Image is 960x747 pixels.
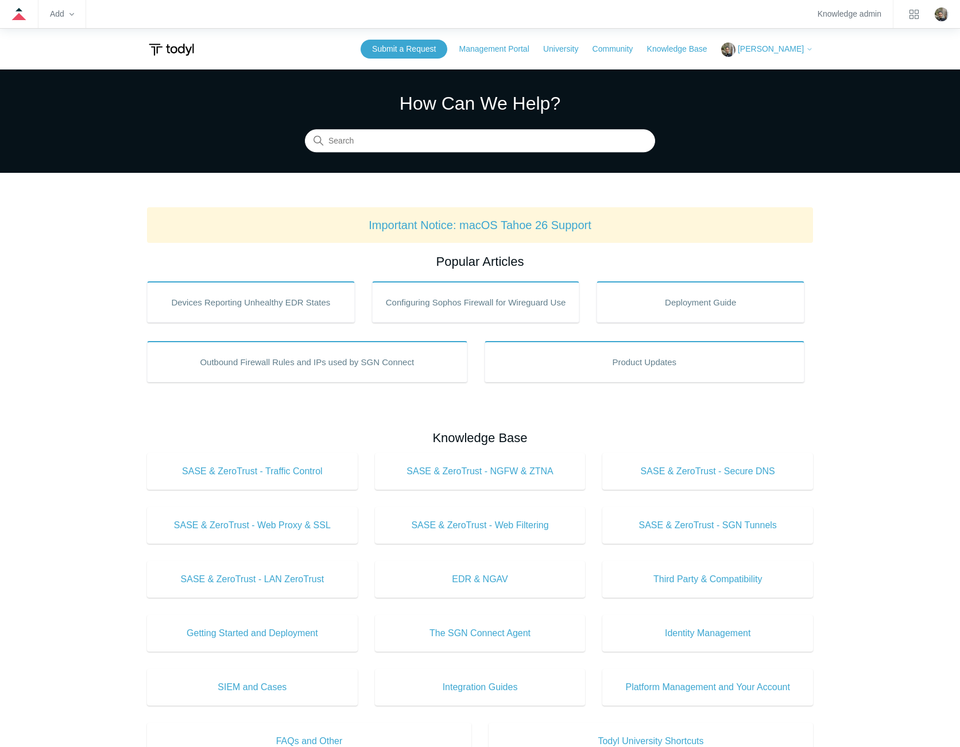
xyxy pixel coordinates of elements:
[147,428,813,447] h2: Knowledge Base
[164,626,340,640] span: Getting Started and Deployment
[147,341,467,382] a: Outbound Firewall Rules and IPs used by SGN Connect
[620,572,796,586] span: Third Party & Compatibility
[593,43,645,55] a: Community
[164,680,340,694] span: SIEM and Cases
[147,669,358,706] a: SIEM and Cases
[147,561,358,598] a: SASE & ZeroTrust - LAN ZeroTrust
[164,572,340,586] span: SASE & ZeroTrust - LAN ZeroTrust
[305,130,655,153] input: Search
[935,7,949,21] img: user avatar
[305,90,655,117] h1: How Can We Help?
[543,43,590,55] a: University
[392,465,568,478] span: SASE & ZeroTrust - NGFW & ZTNA
[50,11,74,17] zd-hc-trigger: Add
[147,507,358,544] a: SASE & ZeroTrust - Web Proxy & SSL
[620,518,796,532] span: SASE & ZeroTrust - SGN Tunnels
[392,572,568,586] span: EDR & NGAV
[392,680,568,694] span: Integration Guides
[147,281,355,323] a: Devices Reporting Unhealthy EDR States
[602,669,813,706] a: Platform Management and Your Account
[147,615,358,652] a: Getting Started and Deployment
[935,7,949,21] zd-hc-trigger: Click your profile icon to open the profile menu
[164,518,340,532] span: SASE & ZeroTrust - Web Proxy & SSL
[375,507,586,544] a: SASE & ZeroTrust - Web Filtering
[597,281,804,323] a: Deployment Guide
[602,507,813,544] a: SASE & ZeroTrust - SGN Tunnels
[147,39,196,60] img: Todyl Support Center Help Center home page
[602,615,813,652] a: Identity Management
[485,341,805,382] a: Product Updates
[372,281,580,323] a: Configuring Sophos Firewall for Wireguard Use
[361,40,447,59] a: Submit a Request
[620,465,796,478] span: SASE & ZeroTrust - Secure DNS
[647,43,719,55] a: Knowledge Base
[147,453,358,490] a: SASE & ZeroTrust - Traffic Control
[738,44,804,53] span: [PERSON_NAME]
[721,42,813,57] button: [PERSON_NAME]
[375,561,586,598] a: EDR & NGAV
[818,11,881,17] a: Knowledge admin
[375,615,586,652] a: The SGN Connect Agent
[620,680,796,694] span: Platform Management and Your Account
[602,561,813,598] a: Third Party & Compatibility
[164,465,340,478] span: SASE & ZeroTrust - Traffic Control
[147,252,813,271] h2: Popular Articles
[602,453,813,490] a: SASE & ZeroTrust - Secure DNS
[620,626,796,640] span: Identity Management
[392,518,568,532] span: SASE & ZeroTrust - Web Filtering
[369,219,591,231] a: Important Notice: macOS Tahoe 26 Support
[375,669,586,706] a: Integration Guides
[392,626,568,640] span: The SGN Connect Agent
[375,453,586,490] a: SASE & ZeroTrust - NGFW & ZTNA
[459,43,541,55] a: Management Portal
